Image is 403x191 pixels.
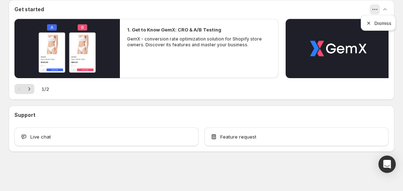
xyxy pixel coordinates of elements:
button: Next [24,84,34,94]
nav: Pagination [14,84,34,94]
span: Dismiss [374,20,391,26]
h3: Support [14,111,35,119]
button: Play video [14,19,120,78]
h2: 1. Get to Know GemX: CRO & A/B Testing [127,26,221,33]
button: Play video [286,19,391,78]
span: Live chat [30,133,51,140]
div: Open Intercom Messenger [378,156,396,173]
p: GemX - conversion rate optimization solution for Shopify store owners. Discover its features and ... [127,36,271,48]
span: Feature request [220,133,256,140]
h3: Get started [14,6,44,13]
span: 1 / 2 [42,85,49,93]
